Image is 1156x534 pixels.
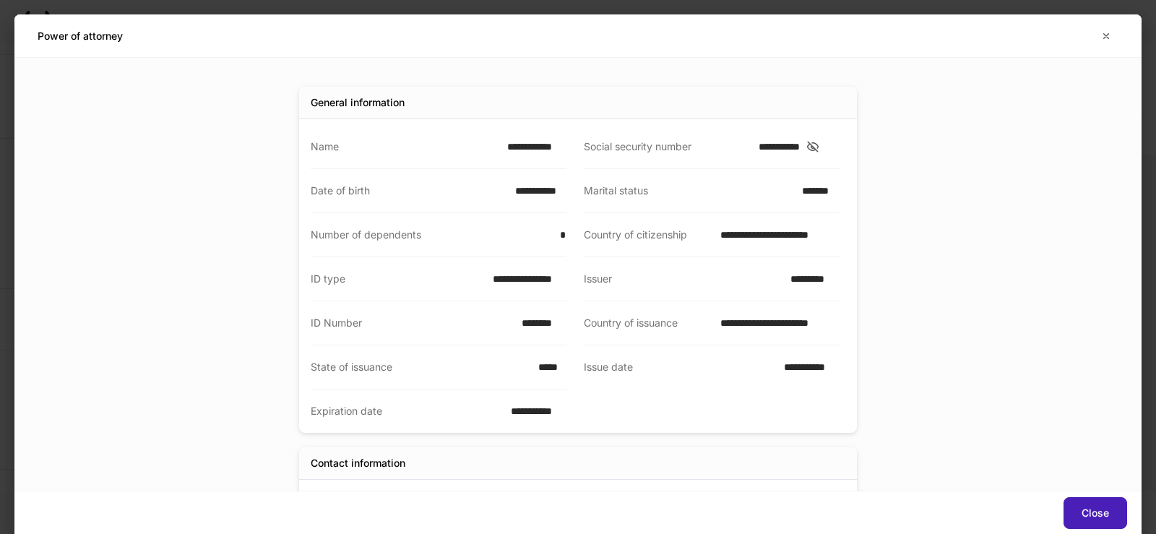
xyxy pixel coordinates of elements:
div: General information [311,95,405,110]
div: Issue date [584,360,775,375]
div: Date of birth [311,184,506,198]
div: Close [1082,508,1109,518]
div: Number of dependents [311,228,551,242]
div: Contact information [311,456,405,470]
div: Marital status [584,184,793,198]
div: Expiration date [311,404,502,418]
button: Close [1064,497,1127,529]
div: Issuer [584,272,782,286]
div: ID type [311,272,484,286]
div: Country of issuance [584,316,712,330]
div: Name [311,139,499,154]
h5: Power of attorney [38,29,123,43]
div: Social security number [584,139,750,154]
div: Country of citizenship [584,228,712,242]
div: State of issuance [311,360,530,374]
div: ID Number [311,316,513,330]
